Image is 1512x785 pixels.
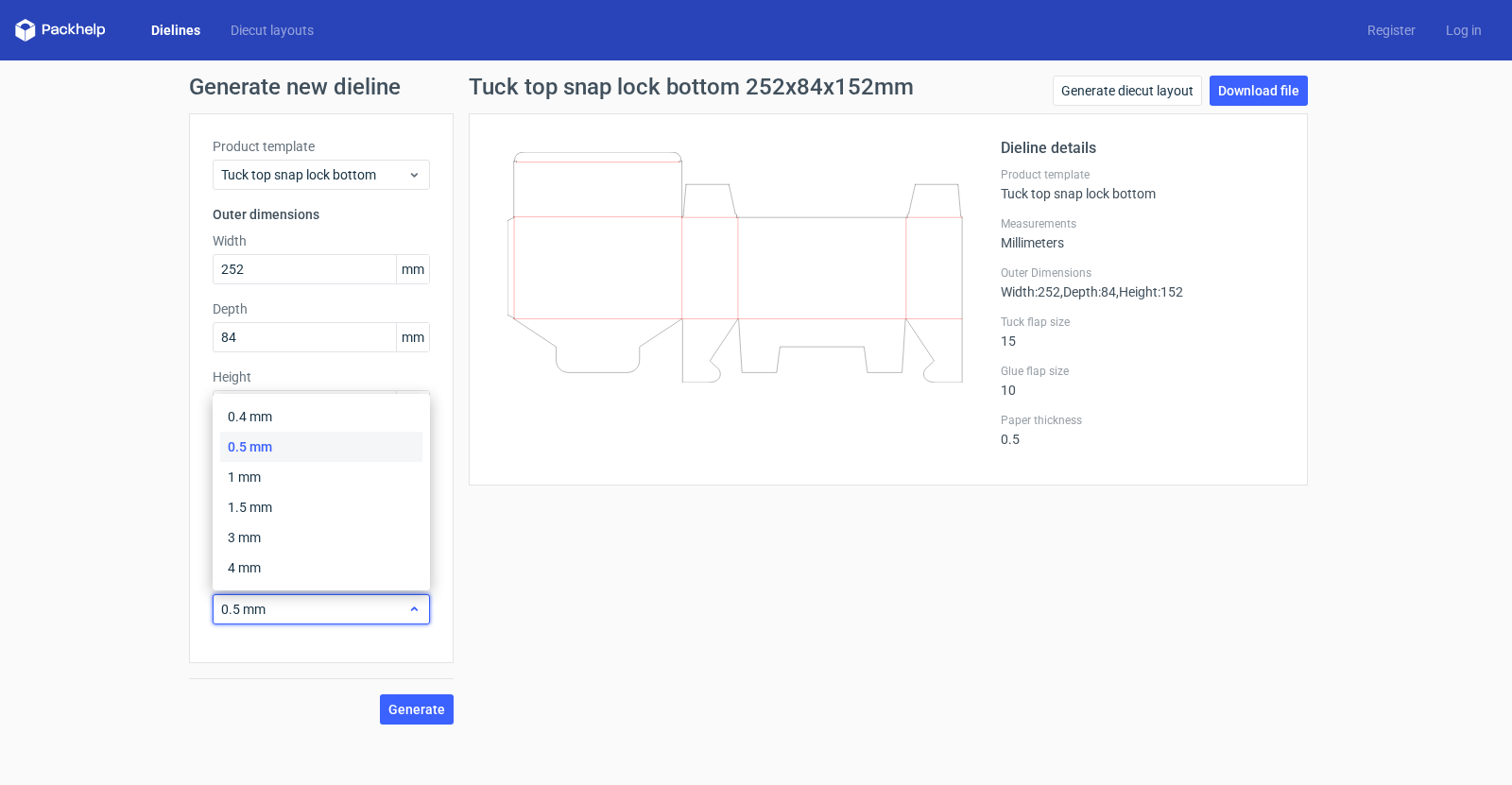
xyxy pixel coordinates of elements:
span: Tuck top snap lock bottom [221,165,407,184]
div: 1 mm [220,462,422,492]
span: mm [396,255,429,283]
span: , Height : 152 [1116,284,1183,299]
div: 4 mm [220,553,422,583]
label: Height [213,367,430,386]
label: Measurements [1001,216,1284,231]
a: Dielines [136,21,215,40]
a: Download file [1210,76,1308,106]
h1: Generate new dieline [189,76,1323,98]
h1: Tuck top snap lock bottom 252x84x152mm [469,76,914,98]
a: Log in [1431,21,1497,40]
button: Generate [380,694,454,725]
div: 0.5 [1001,413,1284,447]
label: Glue flap size [1001,364,1284,379]
label: Depth [213,299,430,318]
h3: Outer dimensions [213,205,430,224]
span: mm [396,323,429,351]
span: Generate [388,703,445,716]
div: 1.5 mm [220,492,422,522]
a: Register [1352,21,1431,40]
h2: Dieline details [1001,137,1284,160]
div: 10 [1001,364,1284,398]
div: 3 mm [220,522,422,553]
div: 0.4 mm [220,401,422,432]
label: Paper thickness [1001,413,1284,428]
label: Width [213,231,430,250]
div: Millimeters [1001,216,1284,250]
span: mm [396,391,429,419]
span: , Depth : 84 [1060,284,1116,299]
label: Product template [213,137,430,156]
label: Tuck flap size [1001,315,1284,330]
label: Outer Dimensions [1001,265,1284,281]
label: Product template [1001,167,1284,182]
span: 0.5 mm [221,600,407,619]
div: 0.5 mm [220,432,422,462]
a: Generate diecut layout [1053,76,1202,106]
div: 15 [1001,315,1284,349]
span: Width : 252 [1001,284,1060,299]
a: Diecut layouts [215,21,329,40]
div: Tuck top snap lock bottom [1001,167,1284,201]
